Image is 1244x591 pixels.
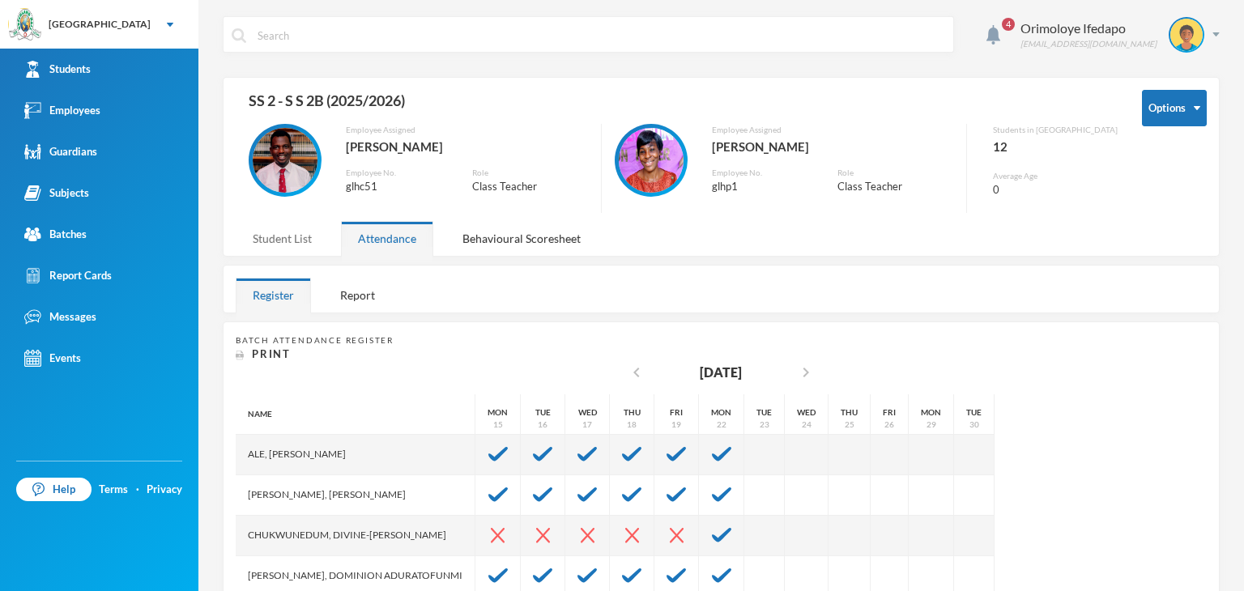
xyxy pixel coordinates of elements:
img: STUDENT [1170,19,1203,51]
div: 25 [845,419,854,431]
i: chevron_left [627,363,646,382]
div: Subjects [24,185,89,202]
div: Orimoloye Ifedapo [1020,19,1157,38]
div: Role [837,167,954,179]
div: Student List [236,221,329,256]
div: 30 [969,419,979,431]
div: Thu [841,406,858,419]
input: Search [256,17,945,53]
div: [GEOGRAPHIC_DATA] [49,17,151,32]
a: Privacy [147,482,182,498]
div: 23 [760,419,769,431]
a: Help [16,478,92,502]
div: Tue [756,406,772,419]
div: [DATE] [700,363,742,382]
div: [PERSON_NAME] [346,136,589,157]
div: 19 [671,419,681,431]
div: Attendance [341,221,433,256]
div: Report [323,278,392,313]
div: [EMAIL_ADDRESS][DOMAIN_NAME] [1020,38,1157,50]
div: Register [236,278,311,313]
div: Students in [GEOGRAPHIC_DATA] [993,124,1118,136]
div: glhp1 [712,179,814,195]
div: Report Cards [24,267,112,284]
span: Print [252,347,291,360]
div: [PERSON_NAME], [PERSON_NAME] [236,475,475,516]
div: · [136,482,139,498]
div: Students [24,61,91,78]
div: Fri [670,406,683,419]
div: Employee Assigned [712,124,955,136]
img: search [232,28,246,43]
div: Chukwunedum, Divine-[PERSON_NAME] [236,516,475,556]
div: Employee No. [712,167,814,179]
span: Batch Attendance Register [236,335,394,345]
div: Fri [883,406,896,419]
div: glhc51 [346,179,448,195]
div: 16 [538,419,547,431]
div: Events [24,350,81,367]
div: Employee No. [346,167,448,179]
div: Tue [535,406,551,419]
div: 24 [802,419,812,431]
div: Messages [24,308,96,325]
div: 26 [884,419,894,431]
div: [PERSON_NAME] [712,136,955,157]
span: 4 [1002,18,1015,31]
div: Wed [797,406,816,419]
div: Tue [966,406,982,419]
div: 17 [582,419,592,431]
div: Mon [488,406,508,419]
div: 12 [993,136,1118,157]
button: Options [1142,90,1207,126]
div: Thu [624,406,641,419]
div: 22 [717,419,726,431]
img: EMPLOYEE [253,128,317,193]
div: Wed [578,406,597,419]
img: EMPLOYEE [619,128,684,193]
div: 29 [927,419,936,431]
div: 0 [993,182,1118,198]
div: Name [236,394,475,435]
div: Ale, [PERSON_NAME] [236,435,475,475]
div: Class Teacher [472,179,589,195]
div: Class Teacher [837,179,954,195]
div: 15 [493,419,503,431]
div: 18 [627,419,637,431]
div: Guardians [24,143,97,160]
div: SS 2 - S S 2B (2025/2026) [236,90,1118,124]
i: chevron_right [796,363,816,382]
div: Behavioural Scoresheet [445,221,598,256]
div: Employee Assigned [346,124,589,136]
img: logo [9,9,41,41]
div: Average Age [993,170,1118,182]
div: Mon [711,406,731,419]
div: Role [472,167,589,179]
div: Batches [24,226,87,243]
div: Employees [24,102,100,119]
div: Mon [921,406,941,419]
a: Terms [99,482,128,498]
